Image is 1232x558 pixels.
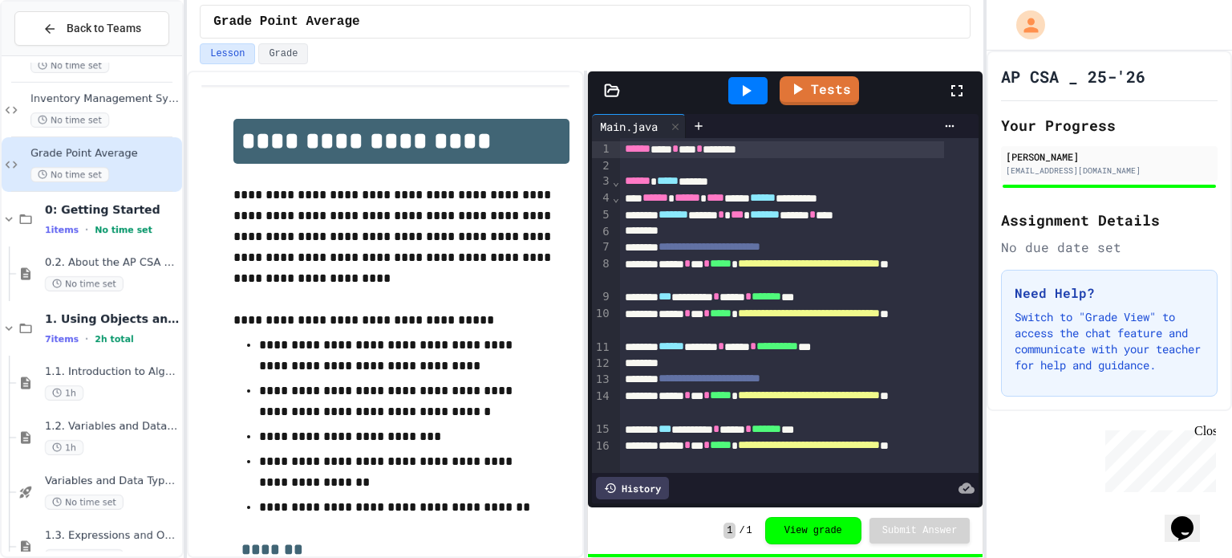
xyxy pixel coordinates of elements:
div: 4 [592,190,612,207]
div: 1 [592,141,612,158]
a: Tests [780,76,859,105]
div: 10 [592,306,612,340]
span: No time set [30,112,109,128]
span: 0.2. About the AP CSA Exam [45,256,179,270]
h2: Your Progress [1001,114,1218,136]
span: 1.1. Introduction to Algorithms, Programming, and Compilers [45,365,179,379]
span: 0: Getting Started [45,202,179,217]
div: 15 [592,422,612,438]
h1: AP CSA _ 25-'26 [1001,65,1145,88]
span: Fold line [612,191,620,204]
span: No time set [45,276,124,291]
span: • [85,332,88,345]
iframe: chat widget [1165,494,1216,542]
div: 14 [592,389,612,422]
div: Main.java [592,118,666,135]
div: Main.java [592,114,686,138]
iframe: chat widget [1099,424,1216,492]
div: 12 [592,356,612,372]
button: Submit Answer [869,518,971,544]
button: Grade [258,43,308,64]
div: [PERSON_NAME] [1006,149,1213,164]
span: 1h [45,385,83,401]
h3: Need Help? [1015,283,1204,303]
button: Lesson [200,43,255,64]
div: 13 [592,372,612,389]
span: Fold line [612,175,620,188]
span: Grade Point Average [30,147,179,161]
div: 6 [592,224,612,240]
span: 1.3. Expressions and Output [New] [45,529,179,543]
span: No time set [95,225,152,235]
div: 11 [592,340,612,356]
span: No time set [30,167,109,182]
span: Grade Point Average [213,12,359,31]
div: No due date set [1001,238,1218,257]
span: 1.2. Variables and Data Types [45,420,179,434]
span: No time set [30,58,109,73]
div: 3 [592,173,612,190]
div: [EMAIL_ADDRESS][DOMAIN_NAME] [1006,165,1213,177]
div: Chat with us now!Close [6,6,111,102]
span: 1 [723,523,736,539]
h2: Assignment Details [1001,209,1218,231]
div: 16 [592,438,612,472]
span: Inventory Management System [30,92,179,106]
div: 7 [592,239,612,256]
div: 9 [592,289,612,306]
button: Back to Teams [14,11,169,46]
span: No time set [45,495,124,510]
span: 1h [45,440,83,455]
div: 2 [592,158,612,174]
span: • [85,223,88,236]
p: Switch to "Grade View" to access the chat feature and communicate with your teacher for help and ... [1015,309,1204,373]
span: Variables and Data Types - Quiz [45,475,179,488]
div: 8 [592,256,612,290]
button: View grade [765,517,861,544]
div: 5 [592,207,612,224]
span: / [739,524,744,537]
div: History [596,477,669,499]
span: 1. Using Objects and Methods [45,312,179,326]
div: 17 [592,472,612,489]
div: My Account [999,6,1049,43]
span: Submit Answer [882,524,958,537]
span: 1 [747,524,752,537]
span: 1 items [45,225,79,235]
span: Back to Teams [67,20,141,37]
span: 7 items [45,334,79,344]
span: 2h total [95,334,134,344]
